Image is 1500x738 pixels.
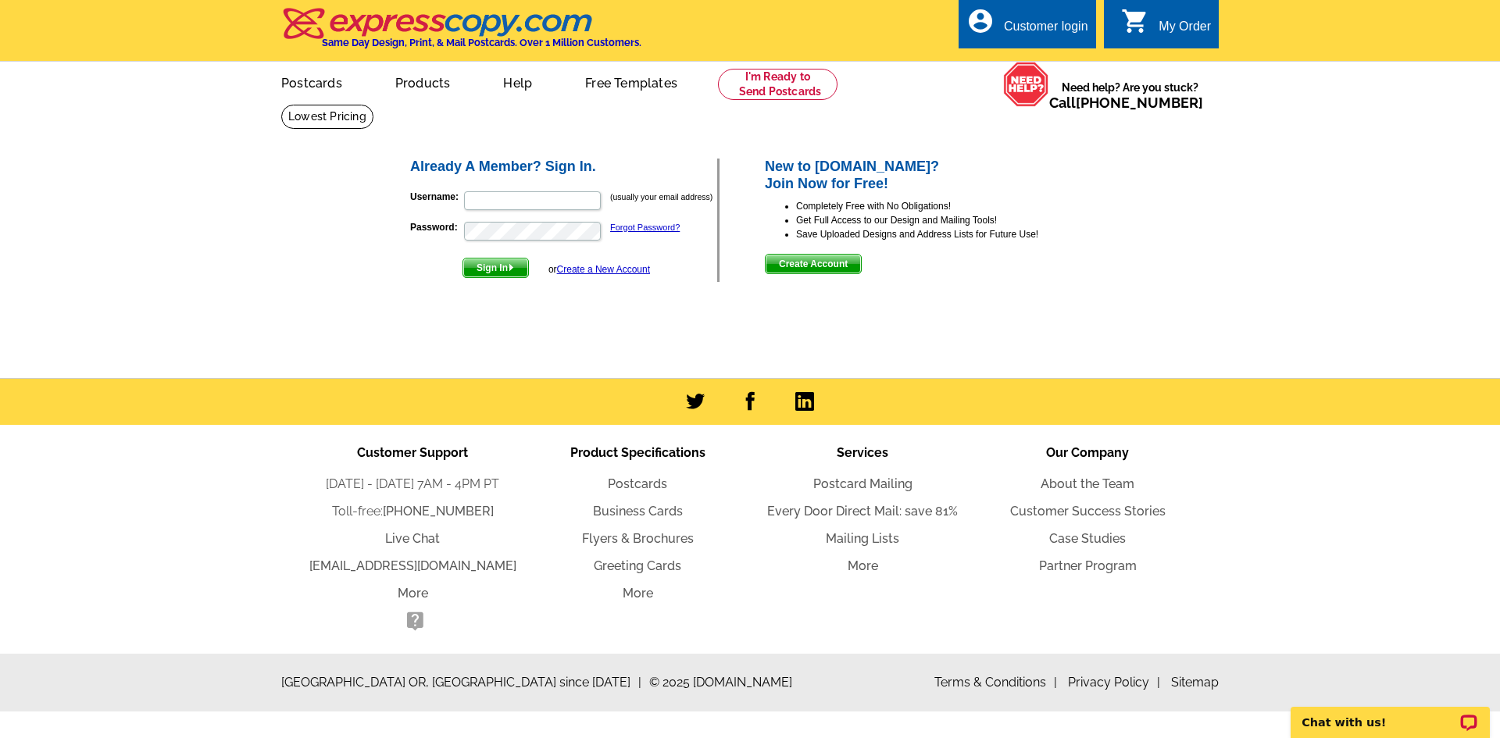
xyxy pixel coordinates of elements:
a: Create a New Account [557,264,650,275]
span: Create Account [766,255,861,273]
img: help [1003,62,1049,107]
i: account_circle [966,7,995,35]
a: Business Cards [593,504,683,519]
a: Postcards [608,476,667,491]
span: Product Specifications [570,445,705,460]
a: Products [370,63,476,100]
a: Free Templates [560,63,702,100]
a: [EMAIL_ADDRESS][DOMAIN_NAME] [309,558,516,573]
li: Toll-free: [300,502,525,521]
a: Same Day Design, Print, & Mail Postcards. Over 1 Million Customers. [281,19,641,48]
button: Sign In [462,258,529,278]
span: Customer Support [357,445,468,460]
span: Call [1049,94,1203,111]
a: More [623,586,653,601]
span: [GEOGRAPHIC_DATA] OR, [GEOGRAPHIC_DATA] since [DATE] [281,673,641,692]
span: Sign In [463,258,528,277]
a: About the Team [1041,476,1134,491]
span: Our Company [1046,445,1129,460]
label: Password: [410,220,462,234]
a: Postcards [256,63,367,100]
span: © 2025 [DOMAIN_NAME] [649,673,792,692]
a: shopping_cart My Order [1121,17,1211,37]
a: Flyers & Brochures [582,531,694,546]
img: button-next-arrow-white.png [508,264,515,271]
div: or [548,262,650,276]
a: Case Studies [1049,531,1126,546]
li: Get Full Access to our Design and Mailing Tools! [796,213,1092,227]
li: Save Uploaded Designs and Address Lists for Future Use! [796,227,1092,241]
li: [DATE] - [DATE] 7AM - 4PM PT [300,475,525,494]
iframe: LiveChat chat widget [1280,689,1500,738]
a: [PHONE_NUMBER] [383,504,494,519]
i: shopping_cart [1121,7,1149,35]
a: Sitemap [1171,675,1219,690]
a: Greeting Cards [594,558,681,573]
span: Services [837,445,888,460]
span: Need help? Are you stuck? [1049,80,1211,111]
a: Every Door Direct Mail: save 81% [767,504,958,519]
h2: Already A Member? Sign In. [410,159,717,176]
a: More [398,586,428,601]
a: account_circle Customer login [966,17,1088,37]
a: [PHONE_NUMBER] [1076,94,1203,111]
a: Privacy Policy [1068,675,1160,690]
h4: Same Day Design, Print, & Mail Postcards. Over 1 Million Customers. [322,37,641,48]
label: Username: [410,190,462,204]
a: Partner Program [1039,558,1137,573]
small: (usually your email address) [610,192,712,201]
a: Terms & Conditions [934,675,1057,690]
h2: New to [DOMAIN_NAME]? Join Now for Free! [765,159,1092,192]
a: Live Chat [385,531,440,546]
a: Help [478,63,557,100]
button: Create Account [765,254,862,274]
div: My Order [1159,20,1211,41]
div: Customer login [1004,20,1088,41]
a: More [848,558,878,573]
li: Completely Free with No Obligations! [796,199,1092,213]
a: Forgot Password? [610,223,680,232]
a: Customer Success Stories [1010,504,1166,519]
a: Mailing Lists [826,531,899,546]
a: Postcard Mailing [813,476,912,491]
